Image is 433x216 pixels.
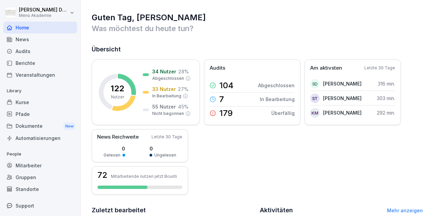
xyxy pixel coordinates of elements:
[104,145,125,152] p: 0
[219,109,233,117] p: 179
[3,69,77,81] a: Veranstaltungen
[3,171,77,183] a: Gruppen
[152,134,182,140] p: Letzte 30 Tage
[323,109,362,116] p: [PERSON_NAME]
[3,120,77,133] a: DokumenteNew
[210,64,225,72] p: Audits
[310,108,320,118] div: KM
[92,12,423,23] h1: Guten Tag, [PERSON_NAME]
[97,171,108,179] h3: 72
[387,208,423,213] a: Mehr anzeigen
[323,80,362,87] p: [PERSON_NAME]
[111,94,124,100] p: Nutzer
[377,95,395,102] p: 303 min.
[3,57,77,69] a: Berichte
[3,45,77,57] a: Audits
[219,95,224,103] p: 7
[104,152,120,158] p: Gelesen
[364,65,395,71] p: Letzte 30 Tage
[3,22,77,33] a: Home
[111,85,124,93] p: 122
[152,103,176,110] p: 55 Nutzer
[260,206,293,215] h2: Aktivitäten
[152,111,184,117] p: Nicht begonnen
[64,122,75,130] div: New
[92,23,423,34] p: Was möchtest du heute tun?
[92,206,255,215] h2: Zuletzt bearbeitet
[152,93,181,99] p: In Bearbeitung
[377,109,395,116] p: 292 min.
[271,110,295,117] p: Überfällig
[258,82,295,89] p: Abgeschlossen
[310,94,320,103] div: ST
[3,160,77,171] a: Mitarbeiter
[378,80,395,87] p: 316 min.
[19,7,68,13] p: [PERSON_NAME] Deiß
[178,86,188,93] p: 27 %
[178,68,189,75] p: 28 %
[152,86,176,93] p: 33 Nutzer
[92,45,423,54] h2: Übersicht
[310,79,320,89] div: SD
[3,183,77,195] a: Standorte
[3,120,77,133] div: Dokumente
[260,96,295,103] p: In Bearbeitung
[152,75,184,81] p: Abgeschlossen
[3,132,77,144] a: Automatisierungen
[3,33,77,45] a: News
[3,200,77,212] div: Support
[152,68,176,75] p: 34 Nutzer
[310,64,342,72] p: Am aktivsten
[323,95,362,102] p: [PERSON_NAME]
[111,174,177,179] p: Mitarbeitende nutzen jetzt Bounti
[3,96,77,108] a: Kurse
[3,86,77,96] p: Library
[3,149,77,160] p: People
[219,81,233,90] p: 104
[19,13,68,18] p: Menü Akademie
[3,108,77,120] a: Pfade
[150,145,176,152] p: 0
[178,103,188,110] p: 45 %
[97,133,139,141] p: News Reichweite
[154,152,176,158] p: Ungelesen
